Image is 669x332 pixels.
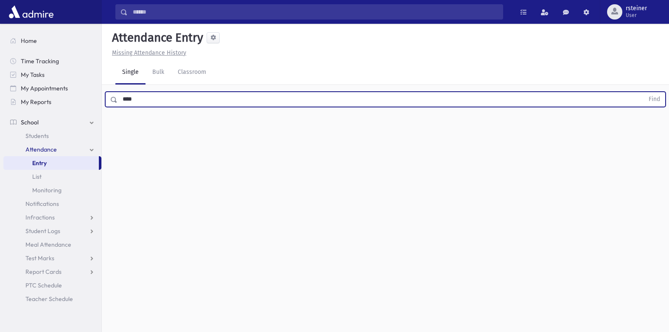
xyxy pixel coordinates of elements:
[3,224,101,238] a: Student Logs
[7,3,56,20] img: AdmirePro
[3,143,101,156] a: Attendance
[25,281,62,289] span: PTC Schedule
[21,71,45,79] span: My Tasks
[3,129,101,143] a: Students
[25,146,57,153] span: Attendance
[112,49,186,56] u: Missing Attendance History
[3,251,101,265] a: Test Marks
[3,183,101,197] a: Monitoring
[21,84,68,92] span: My Appointments
[146,61,171,84] a: Bulk
[3,95,101,109] a: My Reports
[32,159,47,167] span: Entry
[626,12,647,19] span: User
[25,227,60,235] span: Student Logs
[3,238,101,251] a: Meal Attendance
[25,241,71,248] span: Meal Attendance
[644,92,665,107] button: Find
[109,31,203,45] h5: Attendance Entry
[128,4,503,20] input: Search
[25,200,59,208] span: Notifications
[32,186,62,194] span: Monitoring
[109,49,186,56] a: Missing Attendance History
[3,115,101,129] a: School
[25,295,73,303] span: Teacher Schedule
[3,292,101,306] a: Teacher Schedule
[626,5,647,12] span: rsteiner
[32,173,42,180] span: List
[3,170,101,183] a: List
[21,118,39,126] span: School
[3,197,101,211] a: Notifications
[25,268,62,276] span: Report Cards
[171,61,213,84] a: Classroom
[3,54,101,68] a: Time Tracking
[3,156,99,170] a: Entry
[21,57,59,65] span: Time Tracking
[21,98,51,106] span: My Reports
[3,82,101,95] a: My Appointments
[25,254,54,262] span: Test Marks
[3,265,101,279] a: Report Cards
[25,214,55,221] span: Infractions
[115,61,146,84] a: Single
[21,37,37,45] span: Home
[3,68,101,82] a: My Tasks
[3,279,101,292] a: PTC Schedule
[3,34,101,48] a: Home
[3,211,101,224] a: Infractions
[25,132,49,140] span: Students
